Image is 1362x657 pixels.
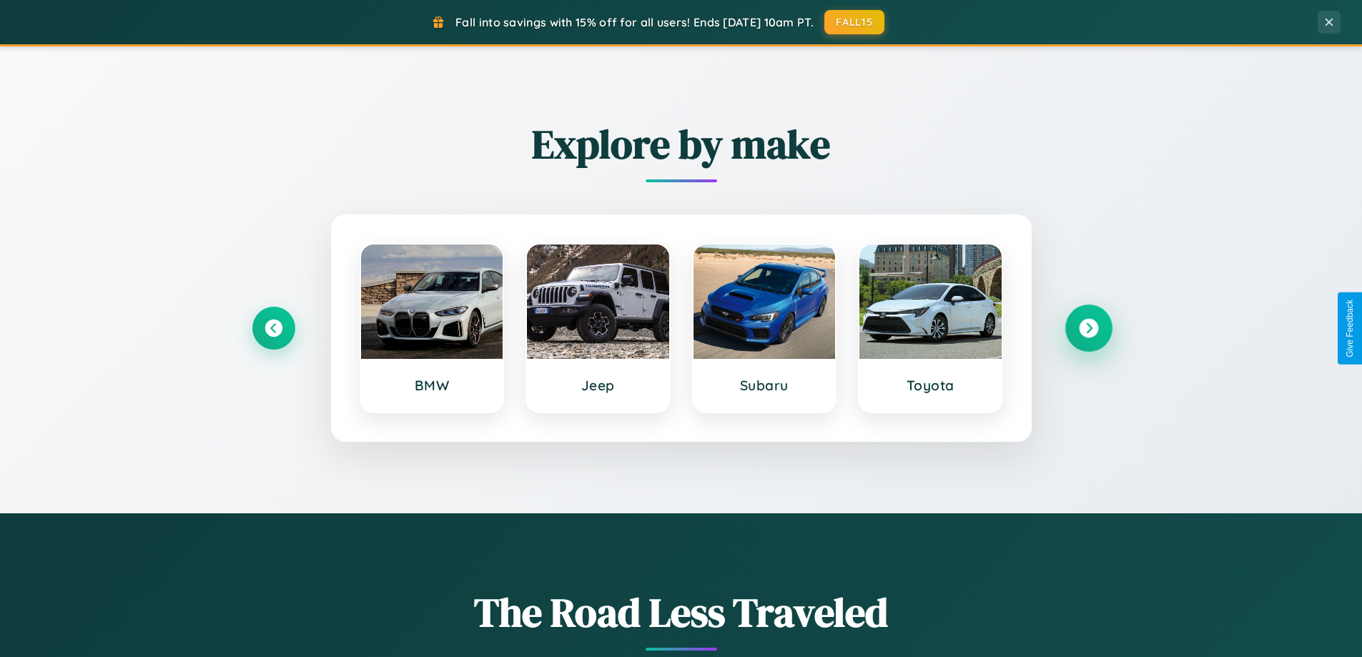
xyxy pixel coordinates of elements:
[824,10,884,34] button: FALL15
[455,15,814,29] span: Fall into savings with 15% off for all users! Ends [DATE] 10am PT.
[375,377,489,394] h3: BMW
[541,377,655,394] h3: Jeep
[252,117,1110,172] h2: Explore by make
[252,585,1110,640] h1: The Road Less Traveled
[1345,300,1355,357] div: Give Feedback
[874,377,987,394] h3: Toyota
[708,377,821,394] h3: Subaru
